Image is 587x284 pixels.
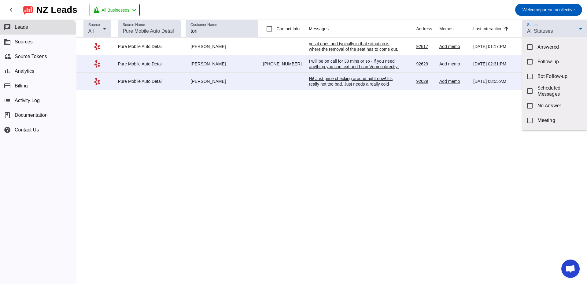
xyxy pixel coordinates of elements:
[537,117,582,124] span: Meeting
[537,59,582,65] span: Follow-up
[537,85,582,97] span: Scheduled Messages
[537,73,582,79] span: Bot Follow-up
[537,44,582,50] span: Answered
[537,103,582,109] span: No Answer
[561,260,580,278] div: Open chat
